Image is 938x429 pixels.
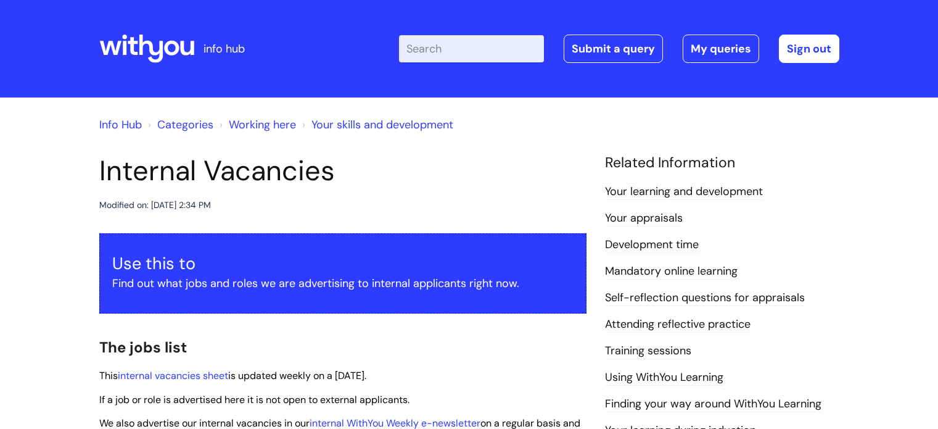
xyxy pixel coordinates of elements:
[605,343,691,359] a: Training sessions
[99,154,586,188] h1: Internal Vacancies
[564,35,663,63] a: Submit a query
[99,369,366,382] span: This is updated weekly on a [DATE].
[118,369,228,382] a: internal vacancies sheet
[399,35,839,63] div: | -
[145,115,213,135] li: Solution home
[605,264,738,280] a: Mandatory online learning
[99,393,409,406] span: If a job or role is advertised here it is not open to external applicants.
[99,338,187,357] span: The jobs list
[112,254,574,273] h3: Use this to
[157,117,213,132] a: Categories
[112,273,574,293] p: Find out what jobs and roles we are advertising to internal applicants right now.
[311,117,453,132] a: Your skills and development
[605,317,751,333] a: Attending reflective practice
[299,115,453,135] li: Your skills and development
[605,370,723,386] a: Using WithYou Learning
[204,39,245,59] p: info hub
[605,290,805,306] a: Self-reflection questions for appraisals
[216,115,296,135] li: Working here
[779,35,839,63] a: Sign out
[605,237,699,253] a: Development time
[605,154,839,172] h4: Related Information
[605,396,821,412] a: Finding your way around WithYou Learning
[605,210,683,227] a: Your appraisals
[99,117,142,132] a: Info Hub
[605,184,763,200] a: Your learning and development
[99,198,211,213] div: Modified on: [DATE] 2:34 PM
[399,35,544,62] input: Search
[229,117,296,132] a: Working here
[683,35,759,63] a: My queries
